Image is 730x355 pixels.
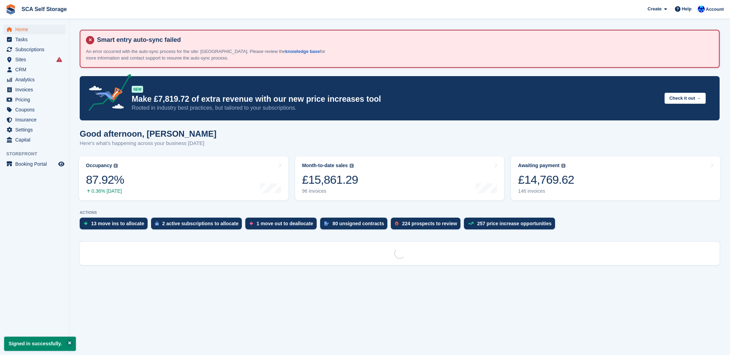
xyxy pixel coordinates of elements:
[402,221,457,226] div: 224 prospects to review
[83,74,131,113] img: price-adjustments-announcement-icon-8257ccfd72463d97f412b2fc003d46551f7dbcb40ab6d574587a9cd5c0d94...
[15,95,57,104] span: Pricing
[155,221,159,226] img: active_subscription_to_allocate_icon-d502201f5373d7db506a760aba3b589e785aa758c864c3986d89f69b8ff3...
[665,93,706,104] button: Check it out →
[518,163,560,169] div: Awaiting payment
[561,164,565,168] img: icon-info-grey-7440780725fd019a000dd9b08b2336e03edf1995a4989e88bcd33f0948082b44.svg
[320,218,391,233] a: 80 unsigned contracts
[86,188,124,194] div: 0.36% [DATE]
[3,85,65,94] a: menu
[57,160,65,168] a: Preview store
[79,156,288,200] a: Occupancy 87.92% 0.36% [DATE]
[648,6,661,12] span: Create
[15,75,57,84] span: Analytics
[15,35,57,44] span: Tasks
[302,163,348,169] div: Month-to-date sales
[3,25,65,34] a: menu
[3,65,65,74] a: menu
[15,55,57,64] span: Sites
[15,125,57,135] span: Settings
[477,221,552,226] div: 257 price increase opportunities
[698,6,705,12] img: Kelly Neesham
[80,129,217,138] h1: Good afternoon, [PERSON_NAME]
[518,188,574,194] div: 146 invoices
[6,151,69,157] span: Storefront
[80,139,217,147] p: Here's what's happening across your business [DATE]
[19,3,70,15] a: SCA Self Storage
[333,221,384,226] div: 80 unsigned contracts
[86,173,124,187] div: 87.92%
[511,156,720,200] a: Awaiting payment £14,769.62 146 invoices
[3,55,65,64] a: menu
[706,6,724,13] span: Account
[15,45,57,54] span: Subscriptions
[114,164,118,168] img: icon-info-grey-7440780725fd019a000dd9b08b2336e03edf1995a4989e88bcd33f0948082b44.svg
[15,25,57,34] span: Home
[3,159,65,169] a: menu
[256,221,313,226] div: 1 move out to deallocate
[15,115,57,125] span: Insurance
[162,221,238,226] div: 2 active subscriptions to allocate
[391,218,464,233] a: 224 prospects to review
[80,218,151,233] a: 13 move ins to allocate
[86,48,328,62] p: An error occurred with the auto-sync process for the site: [GEOGRAPHIC_DATA]. Please review the f...
[295,156,504,200] a: Month-to-date sales £15,861.29 96 invoices
[15,85,57,94] span: Invoices
[3,135,65,145] a: menu
[285,49,320,54] a: knowledge base
[15,105,57,115] span: Coupons
[682,6,692,12] span: Help
[3,95,65,104] a: menu
[249,221,253,226] img: move_outs_to_deallocate_icon-f764333ba52eb49d3ac5e1228854f67142a1ed5810a6f6cc68b1a99e826820c5.svg
[350,164,354,168] img: icon-info-grey-7440780725fd019a000dd9b08b2336e03edf1995a4989e88bcd33f0948082b44.svg
[3,45,65,54] a: menu
[518,173,574,187] div: £14,769.62
[151,218,245,233] a: 2 active subscriptions to allocate
[324,221,329,226] img: contract_signature_icon-13c848040528278c33f63329250d36e43548de30e8caae1d1a13099fd9432cc5.svg
[302,173,358,187] div: £15,861.29
[91,221,144,226] div: 13 move ins to allocate
[6,4,16,15] img: stora-icon-8386f47178a22dfd0bd8f6a31ec36ba5ce8667c1dd55bd0f319d3a0aa187defe.svg
[15,65,57,74] span: CRM
[3,75,65,84] a: menu
[86,163,112,169] div: Occupancy
[395,221,398,226] img: prospect-51fa495bee0391a8d652442698ab0144808aea92771e9ea1ae160a38d050c398.svg
[3,125,65,135] a: menu
[132,94,659,104] p: Make £7,819.72 of extra revenue with our new price increases tool
[132,86,143,93] div: NEW
[80,210,720,215] p: ACTIONS
[3,105,65,115] a: menu
[468,222,474,225] img: price_increase_opportunities-93ffe204e8149a01c8c9dc8f82e8f89637d9d84a8eef4429ea346261dce0b2c0.svg
[15,159,57,169] span: Booking Portal
[132,104,659,112] p: Rooted in industry best practices, but tailored to your subscriptions.
[3,115,65,125] a: menu
[94,36,713,44] h4: Smart entry auto-sync failed
[464,218,559,233] a: 257 price increase opportunities
[56,57,62,62] i: Smart entry sync failures have occurred
[15,135,57,145] span: Capital
[4,337,76,351] p: Signed in successfully.
[302,188,358,194] div: 96 invoices
[84,221,88,226] img: move_ins_to_allocate_icon-fdf77a2bb77ea45bf5b3d319d69a93e2d87916cf1d5bf7949dd705db3b84f3ca.svg
[3,35,65,44] a: menu
[245,218,320,233] a: 1 move out to deallocate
